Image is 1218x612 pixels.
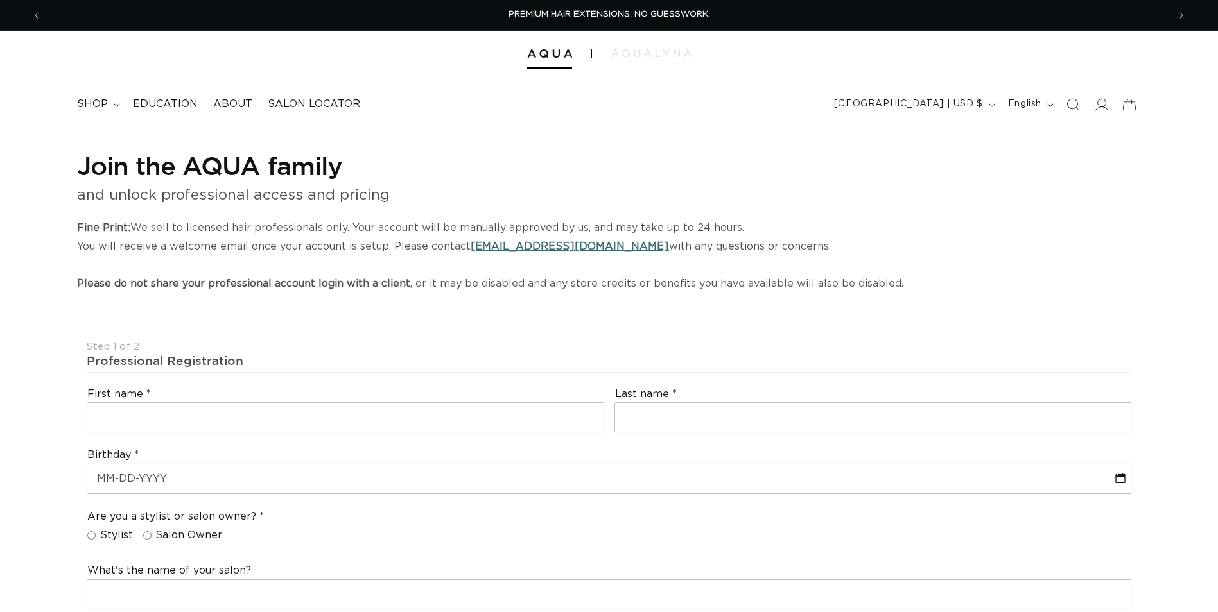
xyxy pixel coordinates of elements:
summary: shop [69,90,125,119]
button: [GEOGRAPHIC_DATA] | USD $ [826,92,1000,117]
span: Stylist [100,529,133,542]
label: First name [87,387,151,401]
span: [GEOGRAPHIC_DATA] | USD $ [834,98,983,111]
span: PREMIUM HAIR EXTENSIONS. NO GUESSWORK. [509,10,710,19]
a: About [205,90,260,119]
a: [EMAIL_ADDRESS][DOMAIN_NAME] [471,241,669,251]
button: English [1000,92,1059,117]
strong: Please do not share your professional account login with a client [77,278,410,289]
label: Last name [615,387,677,401]
span: Education [133,98,198,111]
input: MM-DD-YYYY [87,464,1131,493]
span: About [213,98,252,111]
button: Previous announcement [22,3,51,28]
span: Salon Owner [155,529,222,542]
img: Aqua Hair Extensions [527,49,572,58]
a: Education [125,90,205,119]
legend: Are you a stylist or salon owner? [87,510,264,523]
button: Next announcement [1167,3,1196,28]
span: English [1008,98,1041,111]
p: and unlock professional access and pricing [77,182,1141,208]
h1: Join the AQUA family [77,149,1141,182]
span: shop [77,98,108,111]
div: Step 1 of 2 [87,341,1131,353]
summary: Search [1059,90,1087,119]
a: Salon Locator [260,90,368,119]
img: aqualyna.com [611,49,692,57]
div: Professional Registration [87,353,1131,369]
span: Salon Locator [268,98,360,111]
strong: Fine Print: [77,223,130,233]
label: Birthday [87,448,139,462]
p: We sell to licensed hair professionals only. Your account will be manually approved by us, and ma... [77,219,1141,293]
label: What's the name of your salon? [87,564,251,577]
